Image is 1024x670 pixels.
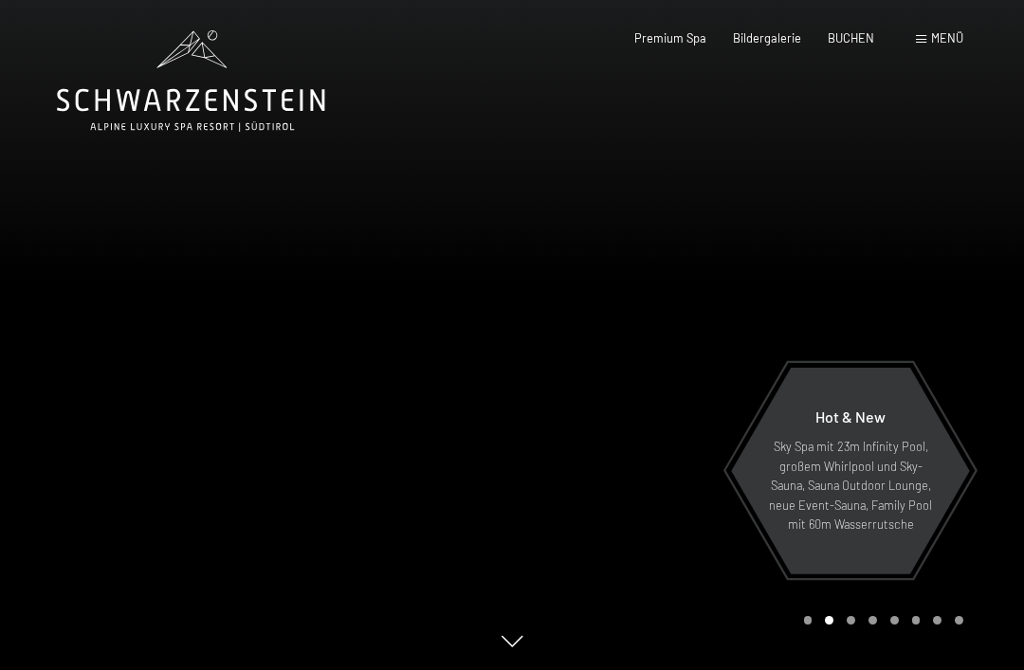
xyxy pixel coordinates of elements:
div: Carousel Page 1 [804,616,813,625]
div: Carousel Page 5 [890,616,899,625]
a: Hot & New Sky Spa mit 23m Infinity Pool, großem Whirlpool und Sky-Sauna, Sauna Outdoor Lounge, ne... [730,367,971,575]
div: Carousel Page 7 [933,616,942,625]
div: Carousel Page 8 [955,616,963,625]
div: Carousel Page 6 [912,616,921,625]
a: BUCHEN [828,30,874,45]
div: Carousel Page 2 (Current Slide) [825,616,833,625]
div: Carousel Pagination [797,616,963,625]
p: Sky Spa mit 23m Infinity Pool, großem Whirlpool und Sky-Sauna, Sauna Outdoor Lounge, neue Event-S... [768,437,933,534]
div: Carousel Page 4 [869,616,877,625]
a: Bildergalerie [733,30,801,45]
div: Carousel Page 3 [847,616,855,625]
span: Menü [931,30,963,45]
span: Hot & New [815,407,886,426]
a: Premium Spa [634,30,706,45]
